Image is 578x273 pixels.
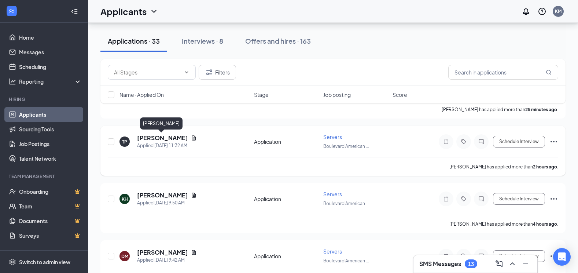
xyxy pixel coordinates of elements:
div: Applied [DATE] 11:32 AM [137,142,197,149]
div: KM [555,8,562,14]
svg: Note [442,196,450,202]
a: Job Postings [19,136,82,151]
svg: Collapse [71,8,78,15]
a: TeamCrown [19,199,82,214]
span: Servers [323,248,342,255]
svg: Document [191,135,197,141]
h5: [PERSON_NAME] [137,134,188,142]
button: Filter Filters [199,65,236,80]
a: Talent Network [19,151,82,166]
div: Application [254,138,319,145]
input: Search in applications [448,65,558,80]
svg: Ellipses [549,194,558,203]
div: Team Management [9,173,80,179]
a: DocumentsCrown [19,214,82,228]
button: Schedule Interview [493,250,545,262]
div: 13 [468,261,474,267]
span: Boulevard American ... [323,258,369,263]
a: Home [19,30,82,45]
a: Sourcing Tools [19,122,82,136]
div: Applied [DATE] 9:50 AM [137,199,197,207]
span: Servers [323,191,342,197]
p: [PERSON_NAME] has applied more than . [449,164,558,170]
svg: Note [442,139,450,145]
div: [PERSON_NAME] [140,117,183,130]
a: OnboardingCrown [19,184,82,199]
svg: Tag [459,196,468,202]
svg: Notifications [522,7,530,16]
svg: ComposeMessage [495,259,504,268]
h3: SMS Messages [419,260,461,268]
div: Offers and hires · 163 [245,36,311,45]
svg: Settings [9,258,16,266]
svg: Ellipses [549,137,558,146]
div: Hiring [9,96,80,102]
svg: MagnifyingGlass [546,69,552,75]
button: Schedule Interview [493,193,545,205]
svg: Tag [459,253,468,259]
h5: [PERSON_NAME] [137,191,188,199]
h1: Applicants [100,5,147,18]
div: Interviews · 8 [182,36,223,45]
svg: ChatInactive [477,196,486,202]
p: [PERSON_NAME] has applied more than . [449,221,558,227]
b: 2 hours ago [533,164,557,170]
span: Boulevard American ... [323,201,369,206]
a: Applicants [19,107,82,122]
svg: ChevronDown [184,69,189,75]
span: Job posting [323,91,351,98]
span: Stage [254,91,269,98]
svg: Minimize [521,259,530,268]
a: SurveysCrown [19,228,82,243]
button: Schedule Interview [493,136,545,148]
svg: WorkstreamLogo [8,7,15,15]
svg: ChevronUp [508,259,517,268]
svg: Document [191,192,197,198]
h5: [PERSON_NAME] [137,248,188,256]
svg: Tag [459,139,468,145]
svg: Analysis [9,78,16,85]
input: All Stages [114,68,181,76]
span: Servers [323,134,342,140]
svg: ChatInactive [477,139,486,145]
svg: QuestionInfo [538,7,546,16]
div: Reporting [19,78,82,85]
a: Scheduling [19,59,82,74]
svg: Document [191,250,197,255]
span: Name · Applied On [119,91,164,98]
button: ComposeMessage [493,258,505,270]
span: Score [393,91,407,98]
div: Open Intercom Messenger [553,248,571,266]
div: Applied [DATE] 9:42 AM [137,256,197,264]
div: Applications · 33 [108,36,160,45]
div: TP [122,139,127,145]
div: KH [122,196,128,202]
div: Application [254,252,319,260]
svg: ChevronDown [150,7,158,16]
div: DM [121,253,128,259]
svg: Ellipses [549,252,558,261]
div: Switch to admin view [19,258,70,266]
svg: Filter [205,68,214,77]
a: Messages [19,45,82,59]
svg: ChatInactive [477,253,486,259]
div: Application [254,195,319,203]
span: Boulevard American ... [323,143,369,149]
b: 4 hours ago [533,221,557,227]
button: ChevronUp [507,258,518,270]
svg: Note [442,253,450,259]
button: Minimize [520,258,531,270]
